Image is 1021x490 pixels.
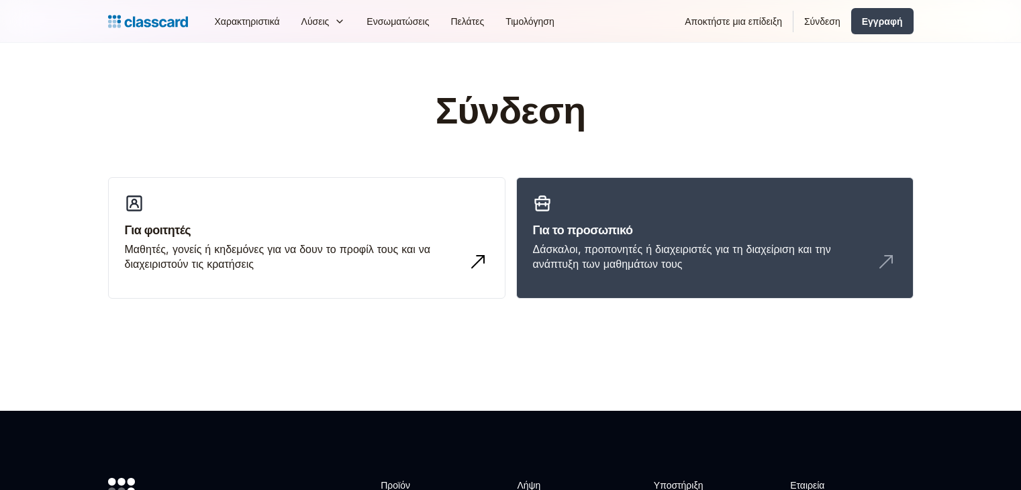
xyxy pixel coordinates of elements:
[367,15,429,27] font: Ενσωματώσεις
[685,15,782,27] font: Αποκτήστε μια επίδειξη
[125,242,431,271] font: Μαθητές, γονείς ή κηδεμόνες για να δουν το προφίλ τους και να διαχειριστούν τις κρατήσεις
[793,6,851,36] a: Σύνδεση
[301,15,330,27] font: Λύσεις
[450,15,484,27] font: Πελάτες
[108,177,505,299] a: Για φοιτητέςΜαθητές, γονείς ή κηδεμόνες για να δουν το προφίλ τους και να διαχειριστούν τις κρατή...
[436,87,585,133] font: Σύνδεση
[356,6,440,36] a: Ενσωματώσεις
[495,6,565,36] a: Τιμολόγηση
[804,15,840,27] font: Σύνδεση
[533,223,633,237] font: Για το προσωπικό
[851,8,914,34] a: Εγγραφή
[125,223,191,237] font: Για φοιτητές
[516,177,914,299] a: Για το προσωπικόΔάσκαλοι, προπονητές ή διαχειριστές για τη διαχείριση και την ανάπτυξη των μαθημά...
[674,6,793,36] a: Αποκτήστε μια επίδειξη
[533,242,831,271] font: Δάσκαλοι, προπονητές ή διαχειριστές για τη διαχείριση και την ανάπτυξη των μαθημάτων τους
[108,12,188,31] a: σπίτι
[291,6,356,36] div: Λύσεις
[440,6,495,36] a: Πελάτες
[215,15,280,27] font: Χαρακτηριστικά
[204,6,291,36] a: Χαρακτηριστικά
[505,15,554,27] font: Τιμολόγηση
[862,15,903,27] font: Εγγραφή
